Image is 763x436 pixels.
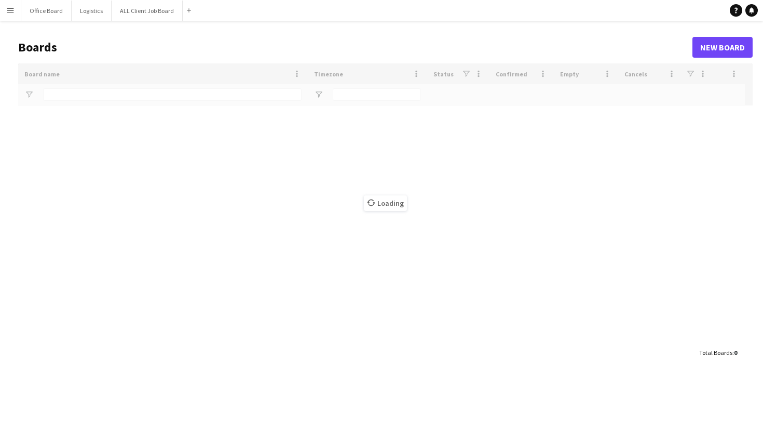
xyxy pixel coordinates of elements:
[18,39,692,55] h1: Boards
[734,349,737,356] span: 0
[112,1,183,21] button: ALL Client Job Board
[692,37,753,58] a: New Board
[72,1,112,21] button: Logistics
[699,342,737,363] div: :
[21,1,72,21] button: Office Board
[699,349,732,356] span: Total Boards
[364,195,407,211] span: Loading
